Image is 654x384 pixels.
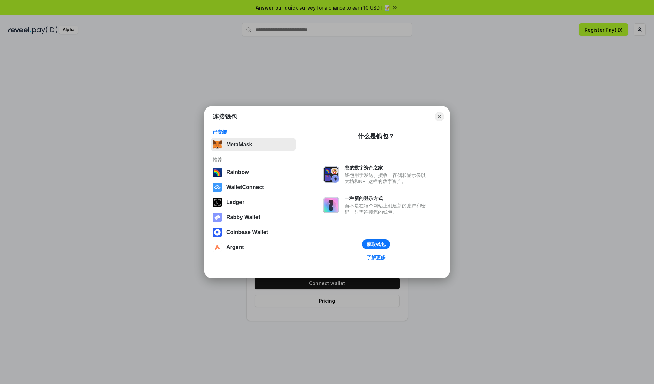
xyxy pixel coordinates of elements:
[226,244,244,250] div: Argent
[323,197,339,213] img: svg+xml,%3Csvg%20xmlns%3D%22http%3A%2F%2Fwww.w3.org%2F2000%2Fsvg%22%20fill%3D%22none%22%20viewBox...
[435,112,444,121] button: Close
[211,166,296,179] button: Rainbow
[362,239,390,249] button: 获取钱包
[226,169,249,176] div: Rainbow
[345,172,429,184] div: 钱包用于发送、接收、存储和显示像以太坊和NFT这样的数字资产。
[345,165,429,171] div: 您的数字资产之家
[211,181,296,194] button: WalletConnect
[213,243,222,252] img: svg+xml,%3Csvg%20width%3D%2228%22%20height%3D%2228%22%20viewBox%3D%220%200%2028%2028%22%20fill%3D...
[345,203,429,215] div: 而不是在每个网站上创建新的账户和密码，只需连接您的钱包。
[213,213,222,222] img: svg+xml,%3Csvg%20xmlns%3D%22http%3A%2F%2Fwww.w3.org%2F2000%2Fsvg%22%20fill%3D%22none%22%20viewBox...
[323,166,339,183] img: svg+xml,%3Csvg%20xmlns%3D%22http%3A%2F%2Fwww.w3.org%2F2000%2Fsvg%22%20fill%3D%22none%22%20viewBox...
[213,198,222,207] img: svg+xml,%3Csvg%20xmlns%3D%22http%3A%2F%2Fwww.w3.org%2F2000%2Fsvg%22%20width%3D%2228%22%20height%3...
[226,184,264,190] div: WalletConnect
[211,226,296,239] button: Coinbase Wallet
[213,140,222,149] img: svg+xml,%3Csvg%20fill%3D%22none%22%20height%3D%2233%22%20viewBox%3D%220%200%2035%2033%22%20width%...
[213,168,222,177] img: svg+xml,%3Csvg%20width%3D%22120%22%20height%3D%22120%22%20viewBox%3D%220%200%20120%20120%22%20fil...
[213,113,237,121] h1: 连接钱包
[211,240,296,254] button: Argent
[211,196,296,209] button: Ledger
[213,228,222,237] img: svg+xml,%3Csvg%20width%3D%2228%22%20height%3D%2228%22%20viewBox%3D%220%200%2028%2028%22%20fill%3D...
[226,214,260,220] div: Rabby Wallet
[367,254,386,261] div: 了解更多
[226,141,252,148] div: MetaMask
[226,229,268,235] div: Coinbase Wallet
[213,157,294,163] div: 推荐
[358,132,394,140] div: 什么是钱包？
[345,195,429,201] div: 一种新的登录方式
[211,211,296,224] button: Rabby Wallet
[226,199,244,205] div: Ledger
[213,183,222,192] img: svg+xml,%3Csvg%20width%3D%2228%22%20height%3D%2228%22%20viewBox%3D%220%200%2028%2028%22%20fill%3D...
[213,129,294,135] div: 已安装
[362,253,390,262] a: 了解更多
[211,138,296,151] button: MetaMask
[367,241,386,247] div: 获取钱包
